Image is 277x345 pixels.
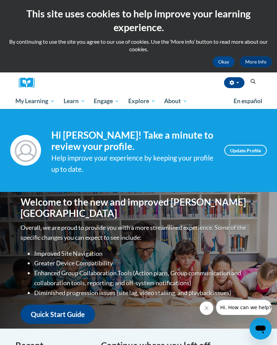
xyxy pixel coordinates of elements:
a: En español [229,94,267,108]
a: Learn [59,93,90,109]
span: Explore [128,97,156,105]
span: Engage [94,97,119,105]
button: Okay [213,56,235,67]
a: Update Profile [224,145,267,156]
a: Cox Campus [19,78,39,88]
span: About [164,97,187,105]
span: En español [234,97,262,105]
p: By continuing to use the site you agree to our use of cookies. Use the ‘More info’ button to read... [5,38,272,53]
h1: Welcome to the new and improved [PERSON_NAME][GEOGRAPHIC_DATA] [21,196,256,219]
a: My Learning [11,93,59,109]
img: Logo brand [19,78,39,88]
a: Explore [124,93,160,109]
button: Account Settings [224,77,245,88]
li: Diminished progression issues (site lag, video stalling, and playback issues) [34,288,256,298]
iframe: Button to launch messaging window [250,318,272,340]
span: My Learning [15,97,55,105]
span: Learn [64,97,85,105]
h4: Hi [PERSON_NAME]! Take a minute to review your profile. [51,129,214,152]
a: About [160,93,192,109]
a: Engage [89,93,124,109]
div: Help improve your experience by keeping your profile up to date. [51,152,214,175]
a: Quick Start Guide [21,305,95,324]
li: Greater Device Compatibility [34,258,256,268]
li: Enhanced Group Collaboration Tools (Action plans, Group communication and collaboration tools, re... [34,268,256,288]
iframe: Message from company [216,300,272,315]
img: Profile Image [10,135,41,166]
button: Search [248,78,258,86]
div: Main menu [10,93,267,109]
a: More Info [240,56,272,67]
h2: This site uses cookies to help improve your learning experience. [5,7,272,34]
li: Improved Site Navigation [34,249,256,259]
iframe: Close message [200,301,213,315]
p: Overall, we are proud to provide you with a more streamlined experience. Some of the specific cha... [21,223,256,243]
